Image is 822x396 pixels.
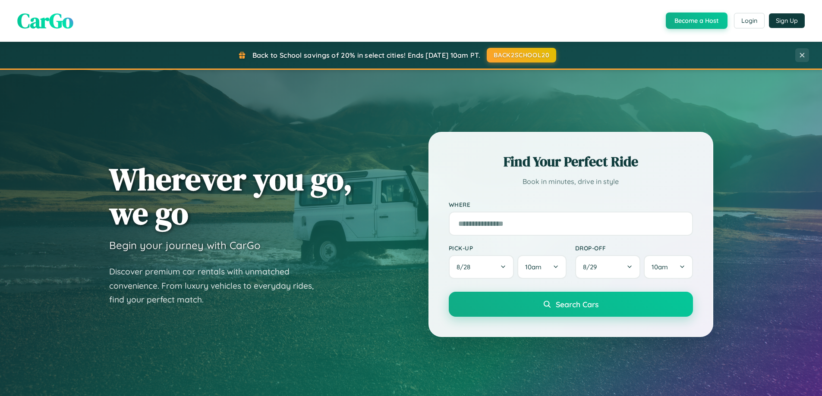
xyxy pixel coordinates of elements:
button: BACK2SCHOOL20 [487,48,556,62]
button: 10am [644,255,693,279]
h3: Begin your journey with CarGo [109,239,261,252]
span: 10am [652,263,668,271]
span: Search Cars [556,299,598,309]
button: 8/28 [449,255,514,279]
span: Back to School savings of 20% in select cities! Ends [DATE] 10am PT. [252,51,480,59]
button: Login [734,13,765,28]
label: Where [449,201,693,208]
span: 10am [525,263,542,271]
span: 8 / 29 [583,263,601,271]
p: Discover premium car rentals with unmatched convenience. From luxury vehicles to everyday rides, ... [109,265,325,307]
p: Book in minutes, drive in style [449,175,693,188]
h2: Find Your Perfect Ride [449,152,693,171]
button: Sign Up [769,13,805,28]
span: 8 / 28 [457,263,475,271]
h1: Wherever you go, we go [109,162,353,230]
button: Become a Host [666,12,728,29]
button: 10am [517,255,566,279]
button: Search Cars [449,292,693,317]
label: Pick-up [449,244,567,252]
label: Drop-off [575,244,693,252]
button: 8/29 [575,255,641,279]
span: CarGo [17,6,73,35]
